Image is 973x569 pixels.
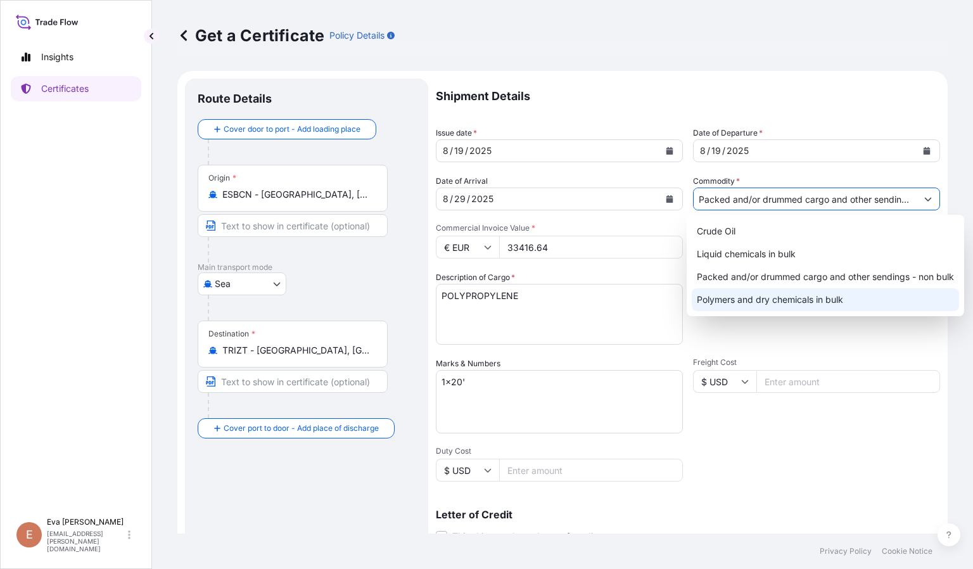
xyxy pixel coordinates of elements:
[177,25,324,46] p: Get a Certificate
[198,91,272,106] p: Route Details
[436,223,683,233] span: Commercial Invoice Value
[693,127,763,139] span: Date of Departure
[917,188,939,210] button: Show suggestions
[222,188,372,201] input: Origin
[707,143,710,158] div: /
[436,370,683,433] textarea: 1x20'
[47,530,125,553] p: [EMAIL_ADDRESS][PERSON_NAME][DOMAIN_NAME]
[692,220,959,243] div: Crude Oil
[453,143,465,158] div: day,
[436,127,477,139] span: Issue date
[41,82,89,95] p: Certificates
[692,243,959,265] div: Liquid chemicals in bulk
[882,546,932,556] p: Cookie Notice
[468,143,493,158] div: year,
[710,143,722,158] div: day,
[436,446,683,456] span: Duty Cost
[47,517,125,527] p: Eva [PERSON_NAME]
[452,530,596,543] span: This shipment has a letter of credit
[198,272,286,295] button: Select transport
[820,546,872,556] p: Privacy Policy
[436,175,488,188] span: Date of Arrival
[436,357,500,370] label: Marks & Numbers
[450,191,453,207] div: /
[465,143,468,158] div: /
[470,191,495,207] div: year,
[692,220,959,311] div: Suggestions
[222,344,372,357] input: Destination
[215,278,231,290] span: Sea
[499,459,683,482] input: Enter amount
[41,51,73,63] p: Insights
[442,191,450,207] div: month,
[692,288,959,311] div: Polymers and dry chemicals in bulk
[436,271,515,284] label: Description of Cargo
[699,143,707,158] div: month,
[329,29,385,42] p: Policy Details
[659,141,680,161] button: Calendar
[208,173,236,183] div: Origin
[224,422,379,435] span: Cover port to door - Add place of discharge
[499,236,683,259] input: Enter amount
[450,143,453,158] div: /
[208,329,255,339] div: Destination
[436,79,940,114] p: Shipment Details
[693,175,740,188] label: Commodity
[436,284,683,345] textarea: POLYPROPYLENE
[694,188,917,210] input: Type to search commodity
[756,370,940,393] input: Enter amount
[693,357,940,368] span: Freight Cost
[198,262,416,272] p: Main transport mode
[442,143,450,158] div: month,
[725,143,750,158] div: year,
[436,509,940,520] p: Letter of Credit
[659,189,680,209] button: Calendar
[692,265,959,288] div: Packed and/or drummed cargo and other sendings - non bulk
[467,191,470,207] div: /
[722,143,725,158] div: /
[917,141,937,161] button: Calendar
[198,370,388,393] input: Text to appear on certificate
[198,214,388,237] input: Text to appear on certificate
[224,123,360,136] span: Cover door to port - Add loading place
[453,191,467,207] div: day,
[26,528,33,541] span: E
